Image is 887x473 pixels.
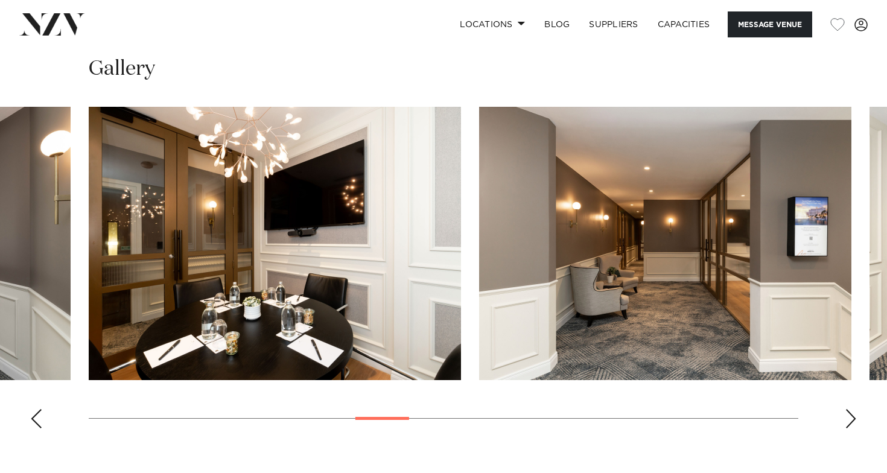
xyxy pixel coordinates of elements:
[479,107,851,380] swiper-slide: 11 / 24
[19,13,85,35] img: nzv-logo.png
[450,11,535,37] a: Locations
[728,11,812,37] button: Message Venue
[648,11,720,37] a: Capacities
[89,56,155,83] h2: Gallery
[535,11,579,37] a: BLOG
[579,11,647,37] a: SUPPLIERS
[89,107,461,380] swiper-slide: 10 / 24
